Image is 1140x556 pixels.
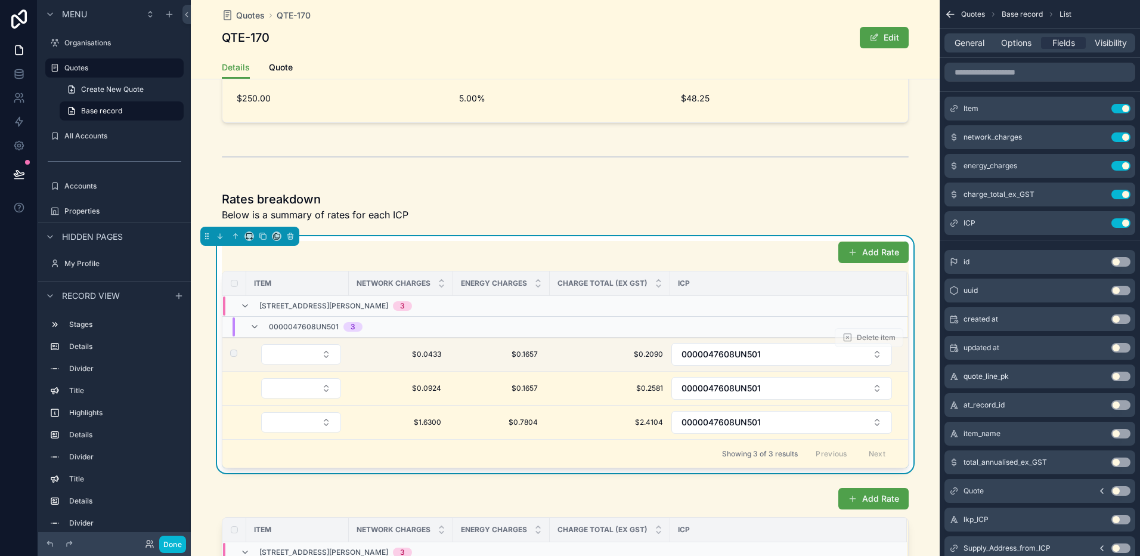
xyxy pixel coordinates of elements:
[671,377,892,400] button: Select Button
[681,416,761,428] span: 0000047608UN501
[400,301,405,311] div: 3
[69,320,179,329] label: Stages
[1060,10,1071,19] span: List
[357,279,430,288] span: Network charges
[356,345,446,364] a: $0.0433
[45,58,184,78] a: Quotes
[69,496,179,506] label: Details
[60,101,184,121] a: Base record
[678,525,690,535] span: ICP
[671,376,893,400] a: Select Button
[1052,37,1075,49] span: Fields
[45,278,184,297] a: Account Settings
[261,344,342,365] a: Select Button
[460,345,543,364] a: $0.1657
[964,458,1047,467] span: total_annualised_ex_GST
[69,364,179,373] label: Divider
[62,8,87,20] span: Menu
[722,449,798,459] span: Showing 3 of 3 results
[277,10,311,21] a: QTE-170
[222,61,250,73] span: Details
[961,10,985,19] span: Quotes
[460,413,543,432] a: $0.7804
[62,231,123,243] span: Hidden pages
[254,279,271,288] span: Item
[671,411,892,434] button: Select Button
[69,408,179,418] label: Highlights
[557,279,648,288] span: Charge total (ex GST)
[64,259,181,268] label: My Profile
[38,310,191,532] div: scrollable content
[557,418,663,427] a: $2.4104
[222,57,250,79] a: Details
[465,418,538,427] span: $0.7804
[69,452,179,462] label: Divider
[62,290,120,302] span: Record view
[269,61,293,73] span: Quote
[259,301,388,311] span: [STREET_ADDRESS][PERSON_NAME]
[60,80,184,99] a: Create New Quote
[681,348,761,360] span: 0000047608UN501
[254,525,271,535] span: Item
[557,384,663,393] a: $0.2581
[261,378,342,399] a: Select Button
[671,343,892,366] button: Select Button
[678,279,690,288] span: ICP
[671,342,893,366] a: Select Button
[1002,10,1043,19] span: Base record
[461,525,527,535] span: Energy charges
[45,126,184,146] a: All Accounts
[361,350,441,359] span: $0.0433
[222,10,265,21] a: Quotes
[45,33,184,52] a: Organisations
[557,525,648,535] span: Charge total (ex GST)
[838,242,909,263] button: Add Rate
[269,322,339,332] span: 0000047608UN501
[964,104,978,113] span: Item
[361,384,441,393] span: $0.0924
[261,412,342,433] a: Select Button
[357,525,430,535] span: Network charges
[351,322,355,332] div: 3
[964,372,1009,381] span: quote_line_pk
[64,181,181,191] label: Accounts
[964,515,989,524] span: lkp_ICP
[465,350,538,359] span: $0.1657
[964,218,975,228] span: ICP
[81,85,144,94] span: Create New Quote
[955,37,984,49] span: General
[460,379,543,398] a: $0.1657
[261,412,341,433] button: Select Button
[69,518,179,528] label: Divider
[356,413,446,432] a: $1.6300
[269,57,293,81] a: Quote
[964,486,984,496] span: Quote
[964,257,969,267] span: id
[222,29,269,46] h1: QTE-170
[69,430,179,440] label: Details
[964,190,1034,199] span: charge_total_ex_GST
[1001,37,1031,49] span: Options
[1095,37,1127,49] span: Visibility
[860,27,909,48] button: Edit
[356,379,446,398] a: $0.0924
[557,350,663,359] a: $0.2090
[361,418,441,427] span: $1.6300
[964,400,1005,410] span: at_record_id
[964,286,978,295] span: uuid
[69,342,179,351] label: Details
[261,344,341,365] button: Select Button
[964,343,999,353] span: updated at
[465,384,538,393] span: $0.1657
[236,10,265,21] span: Quotes
[69,474,179,484] label: Title
[45,254,184,273] a: My Profile
[261,378,341,399] button: Select Button
[45,202,184,221] a: Properties
[964,429,1000,438] span: item_name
